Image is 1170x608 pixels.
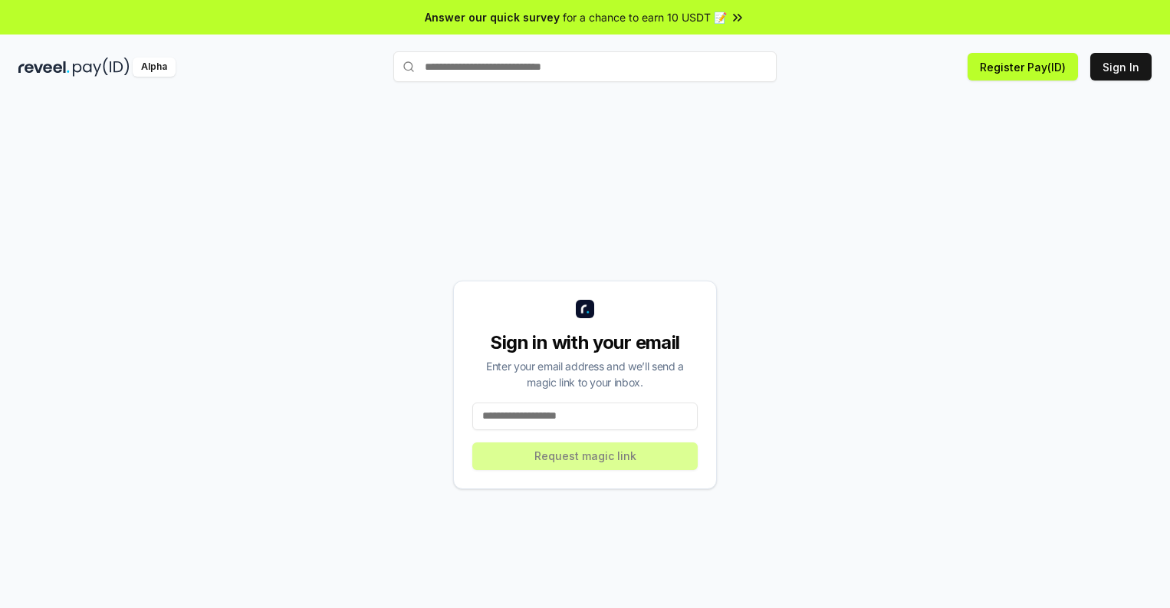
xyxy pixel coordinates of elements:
button: Sign In [1090,53,1152,81]
div: Alpha [133,58,176,77]
img: reveel_dark [18,58,70,77]
div: Enter your email address and we’ll send a magic link to your inbox. [472,358,698,390]
img: pay_id [73,58,130,77]
div: Sign in with your email [472,330,698,355]
span: Answer our quick survey [425,9,560,25]
span: for a chance to earn 10 USDT 📝 [563,9,727,25]
img: logo_small [576,300,594,318]
button: Register Pay(ID) [968,53,1078,81]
